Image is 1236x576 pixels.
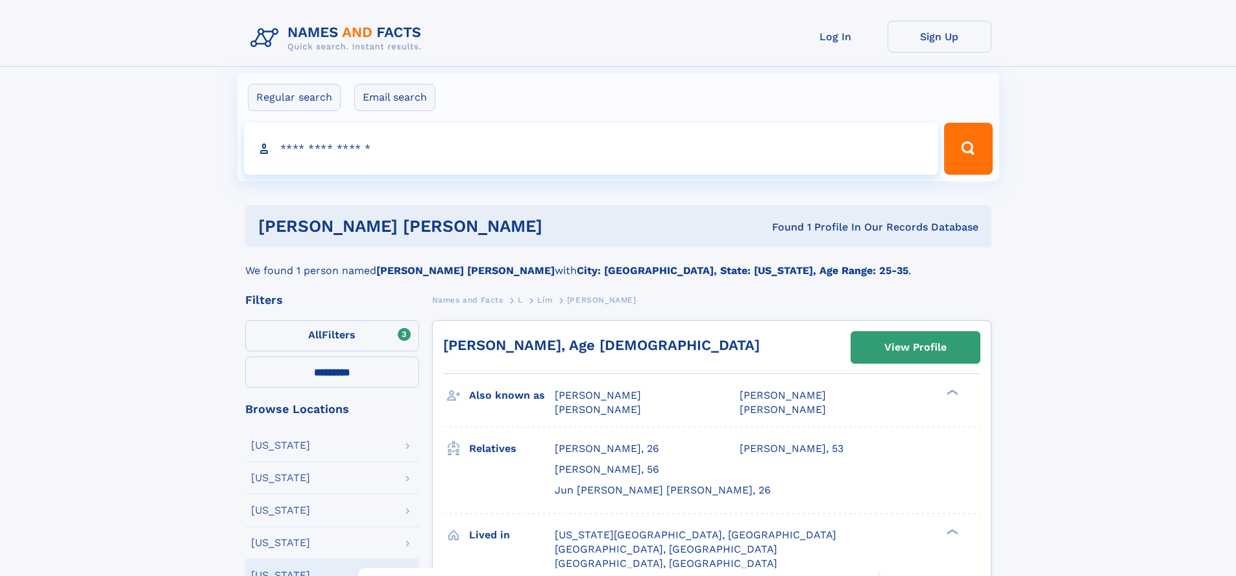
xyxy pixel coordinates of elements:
[555,462,659,477] a: [PERSON_NAME], 56
[851,332,980,363] a: View Profile
[577,264,908,277] b: City: [GEOGRAPHIC_DATA], State: [US_STATE], Age Range: 25-35
[251,538,310,548] div: [US_STATE]
[884,332,947,362] div: View Profile
[376,264,555,277] b: [PERSON_NAME] [PERSON_NAME]
[245,320,419,351] label: Filters
[308,329,322,341] span: All
[555,403,641,416] span: [PERSON_NAME]
[888,21,991,53] a: Sign Up
[245,247,991,279] div: We found 1 person named with .
[518,292,523,308] a: L
[784,21,888,53] a: Log In
[354,84,435,111] label: Email search
[740,403,826,416] span: [PERSON_NAME]
[469,384,555,407] h3: Also known as
[443,337,760,353] a: [PERSON_NAME], Age [DEMOGRAPHIC_DATA]
[555,442,659,456] a: [PERSON_NAME], 26
[432,292,503,308] a: Names and Facts
[469,438,555,460] h3: Relatives
[740,442,843,456] a: [PERSON_NAME], 53
[567,295,636,305] span: [PERSON_NAME]
[245,403,419,415] div: Browse Locations
[740,389,826,401] span: [PERSON_NAME]
[555,557,777,570] span: [GEOGRAPHIC_DATA], [GEOGRAPHIC_DATA]
[555,529,836,541] span: [US_STATE][GEOGRAPHIC_DATA], [GEOGRAPHIC_DATA]
[537,295,552,305] span: Lim
[537,292,552,308] a: Lim
[244,123,939,175] input: search input
[245,294,419,306] div: Filters
[245,21,432,56] img: Logo Names and Facts
[555,543,777,555] span: [GEOGRAPHIC_DATA], [GEOGRAPHIC_DATA]
[251,473,310,483] div: [US_STATE]
[944,123,992,175] button: Search Button
[469,524,555,546] h3: Lived in
[555,483,771,497] a: Jun [PERSON_NAME] [PERSON_NAME], 26
[518,295,523,305] span: L
[251,505,310,516] div: [US_STATE]
[943,388,959,397] div: ❯
[657,220,978,234] div: Found 1 Profile In Our Records Database
[248,84,341,111] label: Regular search
[555,389,641,401] span: [PERSON_NAME]
[251,440,310,451] div: [US_STATE]
[258,218,657,234] h1: [PERSON_NAME] [PERSON_NAME]
[943,527,959,536] div: ❯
